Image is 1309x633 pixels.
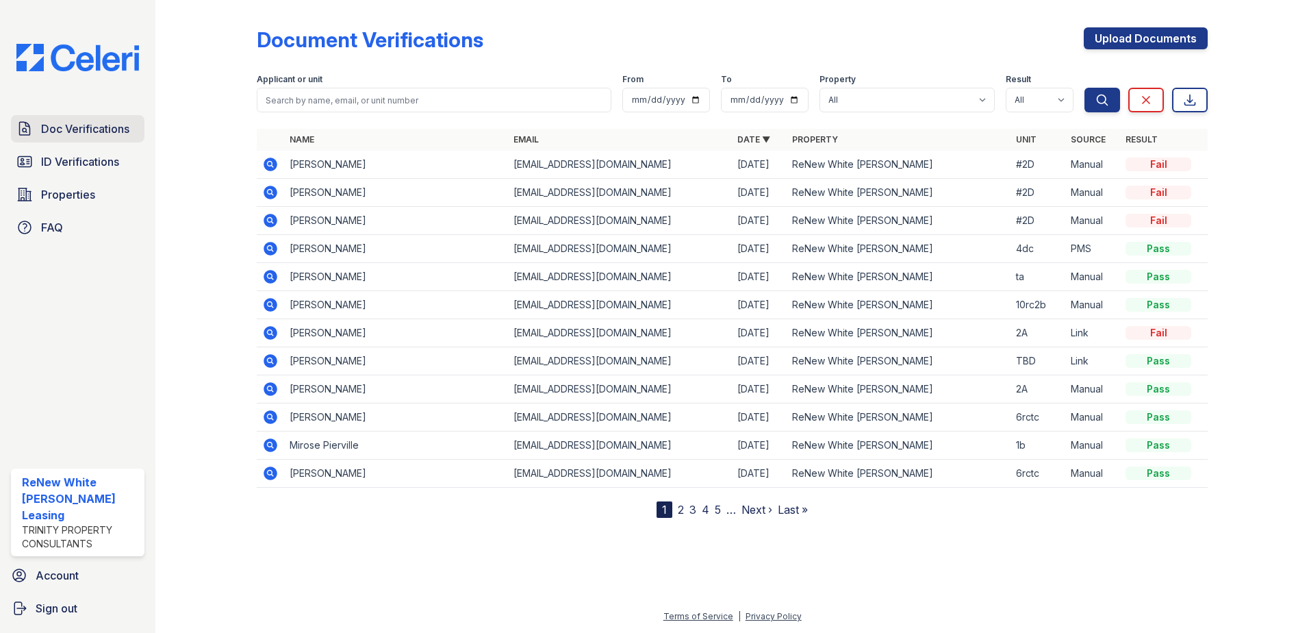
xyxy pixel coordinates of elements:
label: From [622,74,644,85]
td: [PERSON_NAME] [284,207,508,235]
td: [EMAIL_ADDRESS][DOMAIN_NAME] [508,432,732,460]
a: 2 [678,503,684,517]
a: Date ▼ [737,134,770,145]
td: [EMAIL_ADDRESS][DOMAIN_NAME] [508,235,732,263]
td: Manual [1065,404,1120,432]
a: Next › [741,503,772,517]
a: 5 [715,503,721,517]
td: 10rc2b [1011,291,1065,319]
td: [PERSON_NAME] [284,291,508,319]
td: [DATE] [732,347,787,375]
td: [PERSON_NAME] [284,319,508,347]
td: [EMAIL_ADDRESS][DOMAIN_NAME] [508,207,732,235]
label: To [721,74,732,85]
td: PMS [1065,235,1120,263]
a: Name [290,134,314,145]
a: ID Verifications [11,148,144,175]
div: Pass [1126,438,1191,452]
td: #2D [1011,151,1065,179]
span: Account [36,567,79,584]
td: [PERSON_NAME] [284,235,508,263]
td: [DATE] [732,319,787,347]
img: CE_Logo_Blue-a8612792a0a2168367f1c8372b55b34899dd931a85d93a1a3d3e32e68fde9ad4.png [5,44,150,71]
td: #2D [1011,207,1065,235]
a: Source [1071,134,1106,145]
td: Manual [1065,375,1120,404]
a: 4 [702,503,709,517]
td: Mirose Pierville [284,432,508,460]
td: [DATE] [732,179,787,207]
div: 1 [657,501,672,518]
a: Email [513,134,539,145]
td: Manual [1065,263,1120,291]
td: #2D [1011,179,1065,207]
a: Last » [778,503,808,517]
td: [PERSON_NAME] [284,375,508,404]
td: 1b [1011,432,1065,460]
a: Upload Documents [1084,27,1208,49]
td: Link [1065,347,1120,375]
td: [EMAIL_ADDRESS][DOMAIN_NAME] [508,319,732,347]
td: [PERSON_NAME] [284,263,508,291]
td: Manual [1065,291,1120,319]
div: Document Verifications [257,27,483,52]
div: Pass [1126,270,1191,284]
td: Manual [1065,432,1120,460]
div: Pass [1126,467,1191,480]
td: Manual [1065,179,1120,207]
span: … [726,501,736,518]
span: Doc Verifications [41,121,129,137]
td: [EMAIL_ADDRESS][DOMAIN_NAME] [508,263,732,291]
a: FAQ [11,214,144,241]
label: Result [1006,74,1031,85]
td: 2A [1011,375,1065,404]
a: Sign out [5,595,150,622]
td: TBD [1011,347,1065,375]
td: ReNew White [PERSON_NAME] [787,263,1011,291]
td: [DATE] [732,375,787,404]
a: Properties [11,181,144,208]
input: Search by name, email, or unit number [257,88,611,112]
td: ReNew White [PERSON_NAME] [787,235,1011,263]
td: ReNew White [PERSON_NAME] [787,319,1011,347]
span: ID Verifications [41,153,119,170]
span: Sign out [36,600,77,617]
td: ReNew White [PERSON_NAME] [787,432,1011,460]
td: [DATE] [732,263,787,291]
div: Pass [1126,298,1191,312]
a: Terms of Service [663,611,733,621]
td: [PERSON_NAME] [284,460,508,488]
div: ReNew White [PERSON_NAME] Leasing [22,474,139,523]
span: Properties [41,186,95,203]
td: Manual [1065,460,1120,488]
td: [PERSON_NAME] [284,404,508,432]
td: [DATE] [732,291,787,319]
div: Pass [1126,410,1191,424]
div: Fail [1126,214,1191,227]
a: Unit [1016,134,1037,145]
div: Fail [1126,186,1191,199]
div: Pass [1126,242,1191,256]
td: [DATE] [732,235,787,263]
td: [DATE] [732,404,787,432]
div: Fail [1126,326,1191,340]
div: Trinity Property Consultants [22,523,139,551]
td: 2A [1011,319,1065,347]
a: Property [792,134,838,145]
td: 6rctc [1011,460,1065,488]
td: 4dc [1011,235,1065,263]
a: Privacy Policy [746,611,802,621]
div: | [738,611,741,621]
td: Manual [1065,207,1120,235]
span: FAQ [41,219,63,236]
td: Link [1065,319,1120,347]
td: ReNew White [PERSON_NAME] [787,207,1011,235]
div: Pass [1126,354,1191,368]
a: Account [5,562,150,589]
td: [PERSON_NAME] [284,179,508,207]
td: [DATE] [732,207,787,235]
td: ReNew White [PERSON_NAME] [787,460,1011,488]
td: [EMAIL_ADDRESS][DOMAIN_NAME] [508,460,732,488]
div: Pass [1126,382,1191,396]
